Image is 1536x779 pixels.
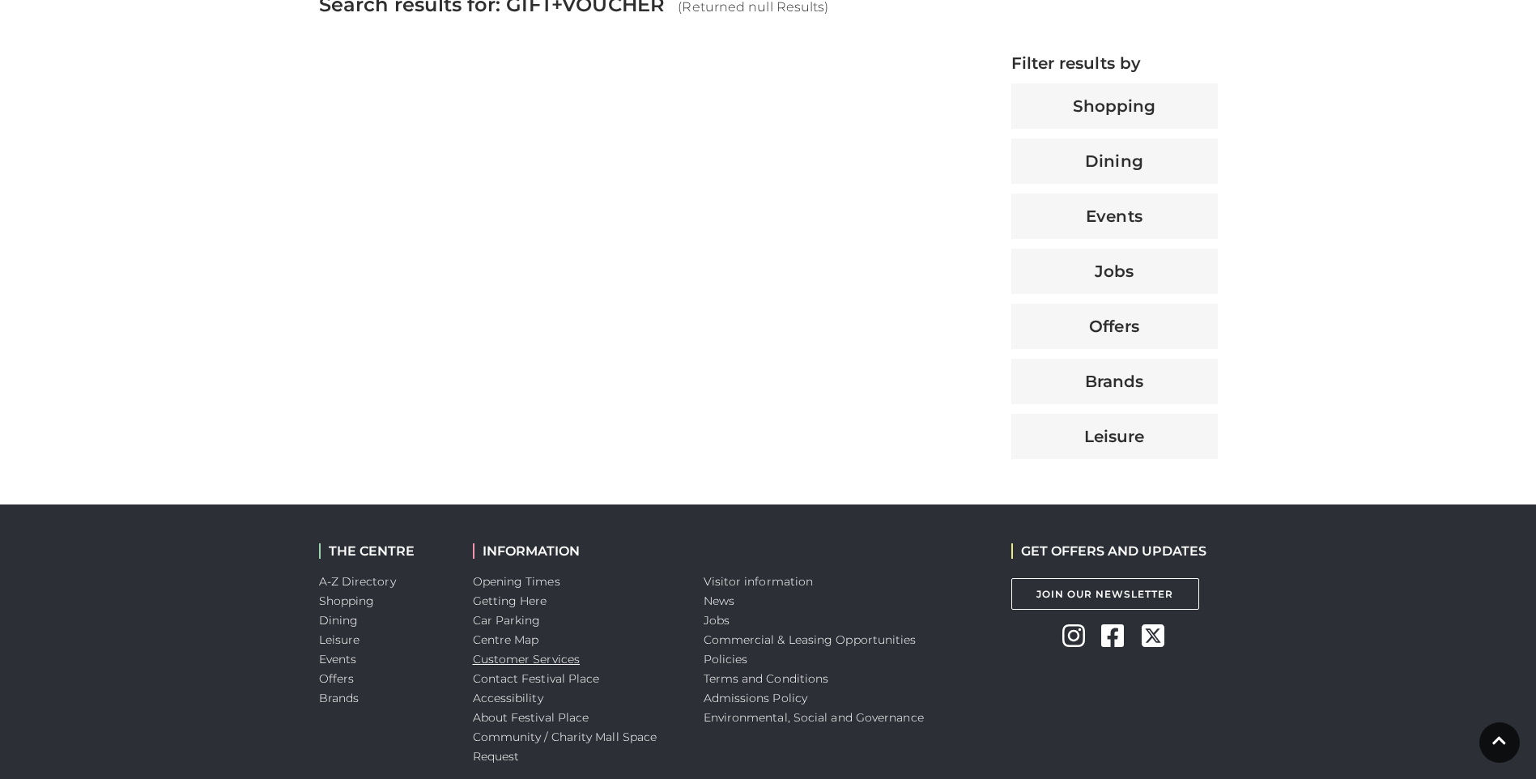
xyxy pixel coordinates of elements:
[319,543,449,559] h2: THE CENTRE
[319,594,375,608] a: Shopping
[319,652,357,666] a: Events
[319,632,360,647] a: Leisure
[319,613,359,628] a: Dining
[704,710,924,725] a: Environmental, Social and Governance
[319,671,355,686] a: Offers
[1011,53,1218,73] h4: Filter results by
[319,574,396,589] a: A-Z Directory
[1011,304,1218,349] button: Offers
[704,652,748,666] a: Policies
[704,594,734,608] a: News
[473,613,541,628] a: Car Parking
[704,574,814,589] a: Visitor information
[473,574,560,589] a: Opening Times
[473,632,539,647] a: Centre Map
[704,691,808,705] a: Admissions Policy
[704,671,829,686] a: Terms and Conditions
[473,710,589,725] a: About Festival Place
[704,613,730,628] a: Jobs
[1011,194,1218,239] button: Events
[704,632,917,647] a: Commercial & Leasing Opportunities
[1011,249,1218,294] button: Jobs
[1011,83,1218,129] button: Shopping
[473,594,547,608] a: Getting Here
[1011,138,1218,184] button: Dining
[473,652,581,666] a: Customer Services
[1011,543,1206,559] h2: GET OFFERS AND UPDATES
[473,671,600,686] a: Contact Festival Place
[1011,359,1218,404] button: Brands
[319,691,360,705] a: Brands
[473,730,657,764] a: Community / Charity Mall Space Request
[473,691,543,705] a: Accessibility
[1011,578,1199,610] a: Join Our Newsletter
[473,543,679,559] h2: INFORMATION
[1011,414,1218,459] button: Leisure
